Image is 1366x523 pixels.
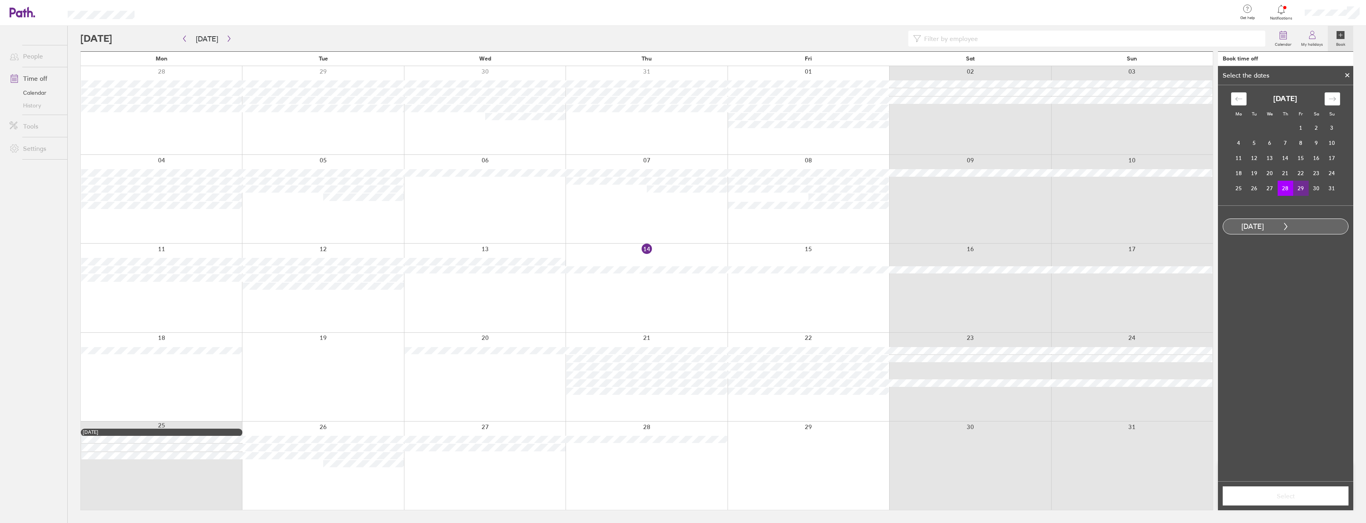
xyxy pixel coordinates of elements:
[642,55,652,62] span: Thu
[1309,135,1324,150] td: Choose Saturday, August 9, 2025 as your check-out date. It’s available.
[1309,166,1324,181] td: Choose Saturday, August 23, 2025 as your check-out date. It’s available.
[1283,111,1288,117] small: Th
[1231,181,1247,196] td: Choose Monday, August 25, 2025 as your check-out date. It’s available.
[1228,492,1343,500] span: Select
[1235,16,1261,20] span: Get help
[189,32,224,45] button: [DATE]
[1293,150,1309,166] td: Choose Friday, August 15, 2025 as your check-out date. It’s available.
[1296,40,1328,47] label: My holidays
[1223,55,1258,62] div: Book time off
[805,55,812,62] span: Fri
[1324,135,1340,150] td: Choose Sunday, August 10, 2025 as your check-out date. It’s available.
[1235,111,1242,117] small: Mo
[1222,85,1349,205] div: Calendar
[1309,120,1324,135] td: Choose Saturday, August 2, 2025 as your check-out date. It’s available.
[1299,111,1303,117] small: Fr
[1262,166,1278,181] td: Choose Wednesday, August 20, 2025 as your check-out date. It’s available.
[1231,166,1247,181] td: Choose Monday, August 18, 2025 as your check-out date. It’s available.
[1278,181,1293,196] td: Selected as start date. Thursday, August 28, 2025
[319,55,328,62] span: Tue
[156,55,168,62] span: Mon
[1324,166,1340,181] td: Choose Sunday, August 24, 2025 as your check-out date. It’s available.
[966,55,975,62] span: Sat
[1296,26,1328,51] a: My holidays
[1247,135,1262,150] td: Choose Tuesday, August 5, 2025 as your check-out date. It’s available.
[1293,166,1309,181] td: Choose Friday, August 22, 2025 as your check-out date. It’s available.
[1278,135,1293,150] td: Choose Thursday, August 7, 2025 as your check-out date. It’s available.
[1273,95,1297,103] strong: [DATE]
[3,141,67,156] a: Settings
[1293,181,1309,196] td: Choose Friday, August 29, 2025 as your check-out date. It’s available.
[1325,92,1340,105] div: Move forward to switch to the next month.
[1231,92,1247,105] div: Move backward to switch to the previous month.
[1247,181,1262,196] td: Choose Tuesday, August 26, 2025 as your check-out date. It’s available.
[1324,150,1340,166] td: Choose Sunday, August 17, 2025 as your check-out date. It’s available.
[1262,181,1278,196] td: Choose Wednesday, August 27, 2025 as your check-out date. It’s available.
[1231,135,1247,150] td: Choose Monday, August 4, 2025 as your check-out date. It’s available.
[479,55,491,62] span: Wed
[1278,150,1293,166] td: Choose Thursday, August 14, 2025 as your check-out date. It’s available.
[3,70,67,86] a: Time off
[1270,40,1296,47] label: Calendar
[1331,40,1350,47] label: Book
[1247,150,1262,166] td: Choose Tuesday, August 12, 2025 as your check-out date. It’s available.
[1231,150,1247,166] td: Choose Monday, August 11, 2025 as your check-out date. It’s available.
[1262,150,1278,166] td: Choose Wednesday, August 13, 2025 as your check-out date. It’s available.
[1309,181,1324,196] td: Choose Saturday, August 30, 2025 as your check-out date. It’s available.
[921,31,1261,46] input: Filter by employee
[1267,111,1273,117] small: We
[1314,111,1319,117] small: Sa
[3,99,67,112] a: History
[1223,222,1282,231] div: [DATE]
[1223,486,1348,505] button: Select
[1268,4,1294,21] a: Notifications
[1218,72,1274,79] div: Select the dates
[1293,120,1309,135] td: Choose Friday, August 1, 2025 as your check-out date. It’s available.
[1247,166,1262,181] td: Choose Tuesday, August 19, 2025 as your check-out date. It’s available.
[1127,55,1137,62] span: Sun
[3,48,67,64] a: People
[1309,150,1324,166] td: Choose Saturday, August 16, 2025 as your check-out date. It’s available.
[3,118,67,134] a: Tools
[1252,111,1257,117] small: Tu
[1278,166,1293,181] td: Choose Thursday, August 21, 2025 as your check-out date. It’s available.
[1270,26,1296,51] a: Calendar
[3,86,67,99] a: Calendar
[1324,120,1340,135] td: Choose Sunday, August 3, 2025 as your check-out date. It’s available.
[1329,111,1335,117] small: Su
[1268,16,1294,21] span: Notifications
[1324,181,1340,196] td: Choose Sunday, August 31, 2025 as your check-out date. It’s available.
[83,429,240,435] div: [DATE]
[1293,135,1309,150] td: Choose Friday, August 8, 2025 as your check-out date. It’s available.
[1262,135,1278,150] td: Choose Wednesday, August 6, 2025 as your check-out date. It’s available.
[1328,26,1353,51] a: Book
